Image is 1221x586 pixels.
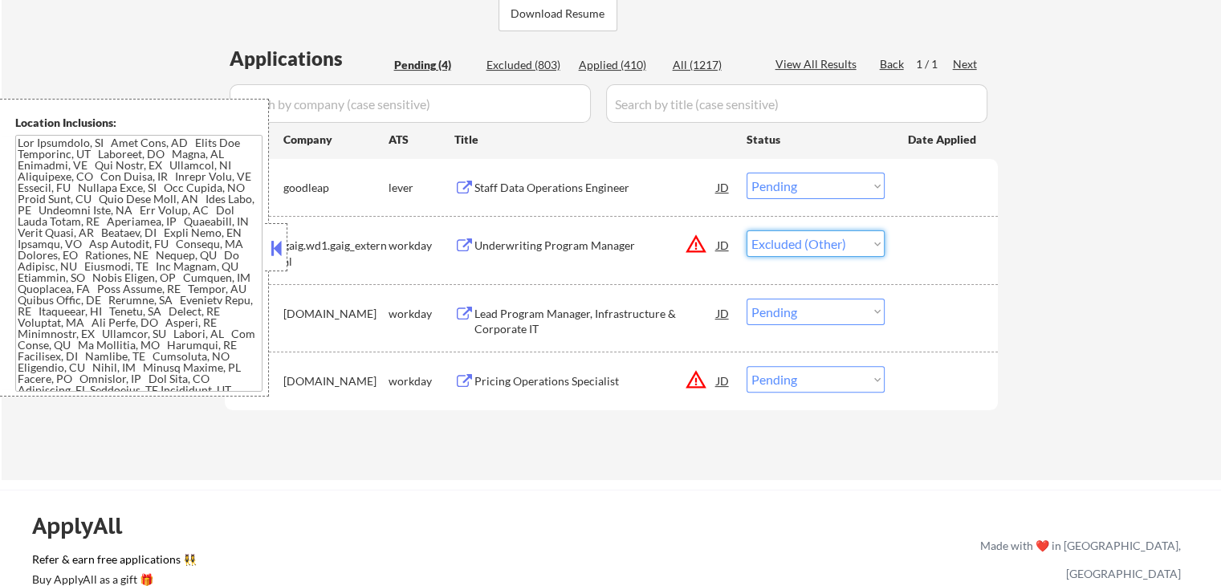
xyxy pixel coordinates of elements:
div: [DOMAIN_NAME] [283,306,389,322]
div: workday [389,373,454,389]
a: Refer & earn free applications 👯‍♀️ [32,554,645,571]
div: JD [715,366,731,395]
div: 1 / 1 [916,56,953,72]
div: goodleap [283,180,389,196]
div: JD [715,230,731,259]
div: Next [953,56,979,72]
div: JD [715,299,731,328]
div: Date Applied [908,132,979,148]
div: workday [389,238,454,254]
div: gaig.wd1.gaig_external [283,238,389,269]
div: ATS [389,132,454,148]
input: Search by company (case sensitive) [230,84,591,123]
div: Excluded (803) [486,57,567,73]
div: All (1217) [673,57,753,73]
div: Pending (4) [394,57,474,73]
div: workday [389,306,454,322]
div: ApplyAll [32,512,140,539]
div: View All Results [775,56,861,72]
div: [DOMAIN_NAME] [283,373,389,389]
input: Search by title (case sensitive) [606,84,987,123]
div: Company [283,132,389,148]
div: Staff Data Operations Engineer [474,180,717,196]
div: Pricing Operations Specialist [474,373,717,389]
button: warning_amber [685,233,707,255]
div: Applications [230,49,389,68]
div: Buy ApplyAll as a gift 🎁 [32,574,193,585]
div: lever [389,180,454,196]
div: Title [454,132,731,148]
div: Back [880,56,906,72]
div: Underwriting Program Manager [474,238,717,254]
div: JD [715,173,731,201]
div: Status [747,124,885,153]
div: Applied (410) [579,57,659,73]
button: warning_amber [685,368,707,391]
div: Location Inclusions: [15,115,263,131]
div: Lead Program Manager, Infrastructure & Corporate IT [474,306,717,337]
